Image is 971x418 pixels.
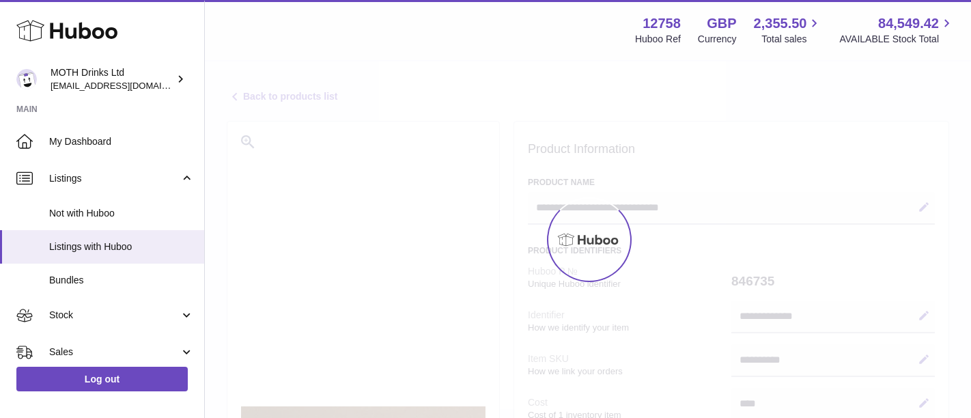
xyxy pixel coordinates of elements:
a: 2,355.50 Total sales [754,14,823,46]
a: 84,549.42 AVAILABLE Stock Total [839,14,955,46]
span: 2,355.50 [754,14,807,33]
div: MOTH Drinks Ltd [51,66,173,92]
span: Sales [49,346,180,359]
strong: 12758 [643,14,681,33]
span: [EMAIL_ADDRESS][DOMAIN_NAME] [51,80,201,91]
span: Stock [49,309,180,322]
span: Bundles [49,274,194,287]
img: internalAdmin-12758@internal.huboo.com [16,69,37,89]
div: Currency [698,33,737,46]
span: Total sales [761,33,822,46]
span: Listings with Huboo [49,240,194,253]
span: Not with Huboo [49,207,194,220]
span: My Dashboard [49,135,194,148]
span: AVAILABLE Stock Total [839,33,955,46]
span: Listings [49,172,180,185]
span: 84,549.42 [878,14,939,33]
strong: GBP [707,14,736,33]
div: Huboo Ref [635,33,681,46]
a: Log out [16,367,188,391]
